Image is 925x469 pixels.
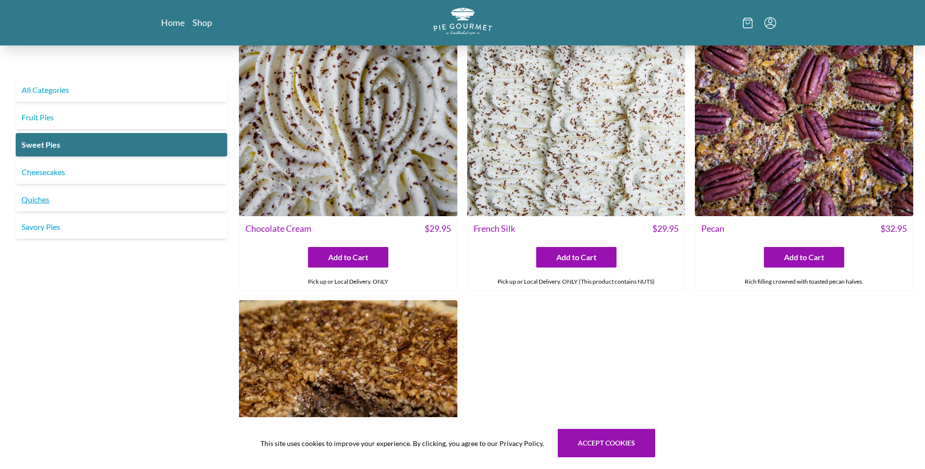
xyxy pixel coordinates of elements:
[425,222,451,235] span: $ 29.95
[433,8,492,35] img: logo
[764,247,844,268] button: Add to Cart
[16,106,227,129] a: Fruit Pies
[261,438,544,448] span: This site uses cookies to improve your experience. By clicking, you agree to our Privacy Policy.
[16,188,227,211] a: Quiches
[16,215,227,239] a: Savory Pies
[880,222,907,235] span: $ 32.95
[16,160,227,184] a: Cheesecakes
[558,429,655,457] button: Accept cookies
[468,273,685,290] div: Pick up or Local Delivery. ONLY (This product contains NUTS)
[701,222,724,235] span: Pecan
[16,78,227,102] a: All Categories
[245,222,311,235] span: Chocolate Cream
[536,247,617,268] button: Add to Cart
[784,251,824,263] span: Add to Cart
[433,8,492,38] a: Logo
[474,222,515,235] span: French Silk
[652,222,679,235] span: $ 29.95
[695,273,913,290] div: Rich filling crowned with toasted pecan halves.
[192,17,212,28] a: Shop
[16,133,227,156] a: Sweet Pies
[161,17,185,28] a: Home
[308,247,388,268] button: Add to Cart
[239,273,457,290] div: Pick up or Local Delivery. ONLY
[556,251,596,263] span: Add to Cart
[328,251,368,263] span: Add to Cart
[764,17,776,29] button: Menu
